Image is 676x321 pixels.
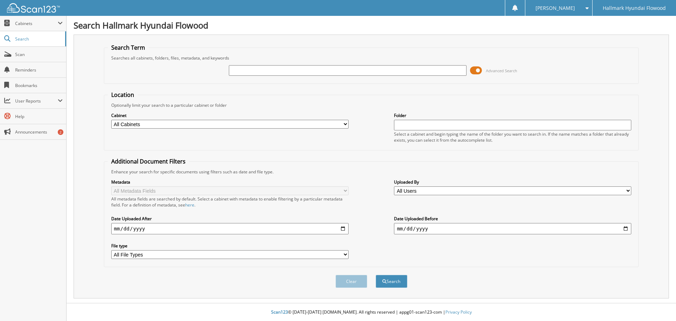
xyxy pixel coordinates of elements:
div: Enhance your search for specific documents using filters such as date and file type. [108,169,635,175]
div: © [DATE]-[DATE] [DOMAIN_NAME]. All rights reserved | appg01-scan123-com | [67,304,676,321]
label: Date Uploaded Before [394,216,631,222]
label: Date Uploaded After [111,216,349,222]
a: here [185,202,194,208]
label: Folder [394,112,631,118]
input: end [394,223,631,234]
span: Bookmarks [15,82,63,88]
legend: Additional Document Filters [108,158,189,165]
a: Privacy Policy [445,309,472,315]
input: start [111,223,349,234]
span: Hallmark Hyundai Flowood [603,6,666,10]
span: Reminders [15,67,63,73]
div: All metadata fields are searched by default. Select a cabinet with metadata to enable filtering b... [111,196,349,208]
div: Searches all cabinets, folders, files, metadata, and keywords [108,55,635,61]
span: Scan [15,51,63,57]
div: Select a cabinet and begin typing the name of the folder you want to search in. If the name match... [394,131,631,143]
label: File type [111,243,349,249]
label: Uploaded By [394,179,631,185]
span: Cabinets [15,20,58,26]
span: [PERSON_NAME] [536,6,575,10]
legend: Search Term [108,44,149,51]
div: 2 [58,129,63,135]
span: Help [15,113,63,119]
button: Search [376,275,407,288]
div: Optionally limit your search to a particular cabinet or folder [108,102,635,108]
label: Cabinet [111,112,349,118]
iframe: Chat Widget [641,287,676,321]
span: Announcements [15,129,63,135]
legend: Location [108,91,138,99]
h1: Search Hallmark Hyundai Flowood [74,19,669,31]
span: Search [15,36,62,42]
button: Clear [336,275,367,288]
span: User Reports [15,98,58,104]
label: Metadata [111,179,349,185]
span: Scan123 [271,309,288,315]
img: scan123-logo-white.svg [7,3,60,13]
span: Advanced Search [486,68,517,73]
